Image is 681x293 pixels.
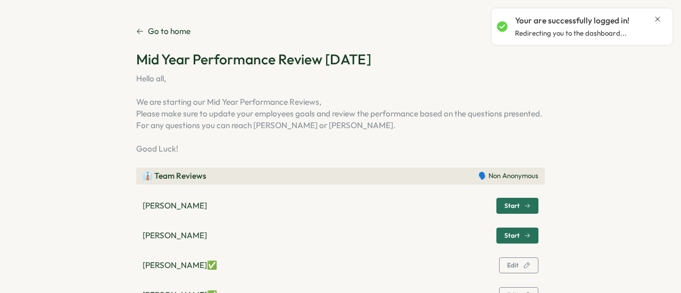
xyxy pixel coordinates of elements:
[504,232,520,239] span: Start
[478,171,538,181] p: 🗣️ Non Anonymous
[515,15,629,27] p: Your are successfully logged in!
[496,228,538,244] button: Start
[507,262,519,269] span: Edit
[499,257,538,273] button: Edit
[136,50,545,69] h2: Mid Year Performance Review [DATE]
[496,198,538,214] button: Start
[515,29,627,38] p: Redirecting you to the dashboard...
[136,73,545,155] p: Hello all, We are starting our Mid Year Performance Reviews, Please make sure to update your empl...
[136,26,190,37] a: Go to home
[143,259,217,271] p: [PERSON_NAME] ✅
[148,26,190,37] p: Go to home
[653,15,662,23] button: Close notification
[143,200,207,212] p: [PERSON_NAME]
[504,203,520,209] span: Start
[143,170,206,182] p: 👔 Team Reviews
[143,230,207,241] p: [PERSON_NAME]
